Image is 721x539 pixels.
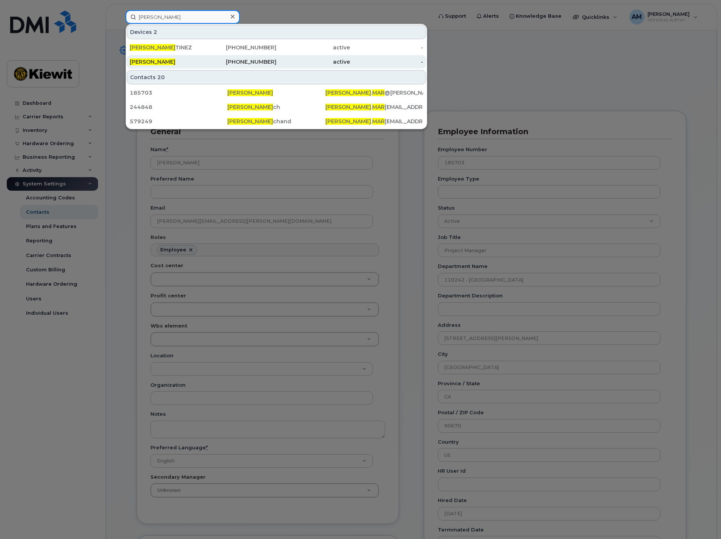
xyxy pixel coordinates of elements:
span: [PERSON_NAME] [130,44,175,51]
span: [PERSON_NAME] [227,118,273,125]
span: MAR [372,89,385,96]
a: 244848[PERSON_NAME]ch[PERSON_NAME].MAR[EMAIL_ADDRESS][PERSON_NAME][DOMAIN_NAME] [127,100,426,114]
span: [PERSON_NAME] [227,89,273,96]
div: Contacts [127,70,426,84]
div: . @[PERSON_NAME][DOMAIN_NAME] [325,89,423,96]
span: [PERSON_NAME] [227,104,273,110]
div: 244848 [130,103,227,111]
div: . [EMAIL_ADDRESS][PERSON_NAME][DOMAIN_NAME] [325,103,423,111]
div: chand [227,118,325,125]
div: 185703 [130,89,227,96]
span: [PERSON_NAME] [325,118,371,125]
div: - [350,44,423,51]
iframe: Messenger Launcher [688,506,715,533]
span: [PERSON_NAME] [325,89,371,96]
span: 20 [157,73,165,81]
div: ch [227,103,325,111]
div: TINEZ [130,44,203,51]
span: [PERSON_NAME] [325,104,371,110]
span: MAR [372,104,385,110]
span: 2 [153,28,157,36]
div: active [276,44,350,51]
div: - [350,58,423,66]
a: [PERSON_NAME]TINEZ[PHONE_NUMBER]active- [127,41,426,54]
a: [PERSON_NAME][PHONE_NUMBER]active- [127,55,426,69]
div: active [276,58,350,66]
a: 579249[PERSON_NAME]chand[PERSON_NAME].MAR[EMAIL_ADDRESS][PERSON_NAME][DOMAIN_NAME] [127,115,426,128]
div: Devices [127,25,426,39]
div: . [EMAIL_ADDRESS][PERSON_NAME][DOMAIN_NAME] [325,118,423,125]
div: 579249 [130,118,227,125]
div: [PHONE_NUMBER] [203,44,277,51]
div: [PHONE_NUMBER] [203,58,277,66]
span: MAR [372,118,385,125]
span: [PERSON_NAME] [130,58,175,65]
a: 185703[PERSON_NAME][PERSON_NAME].MAR@[PERSON_NAME][DOMAIN_NAME] [127,86,426,100]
